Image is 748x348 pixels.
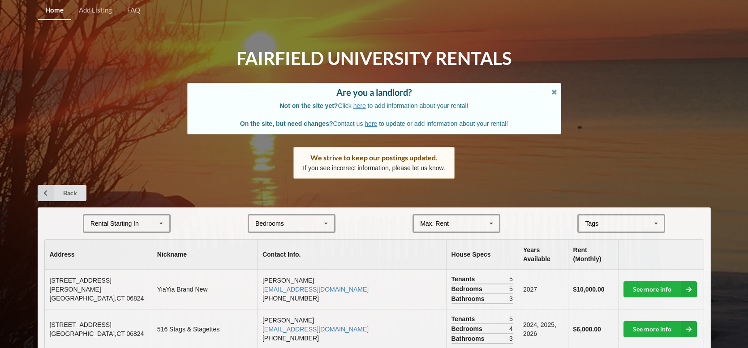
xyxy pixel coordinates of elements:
[90,220,139,227] div: Rental Starting In
[197,88,552,97] div: Are you a landlord?
[518,270,568,309] td: 2027
[446,240,518,270] th: House Specs
[50,330,144,337] span: [GEOGRAPHIC_DATA] , CT 06824
[303,153,445,162] div: We strive to keep our postings updated.
[623,321,697,337] a: See more info
[623,281,697,297] a: See more info
[50,295,144,302] span: [GEOGRAPHIC_DATA] , CT 06824
[257,270,446,309] td: [PERSON_NAME] [PHONE_NUMBER]
[451,294,487,303] span: Bathrooms
[583,219,611,229] div: Tags
[509,284,513,293] span: 5
[71,1,120,20] a: Add Listing
[303,163,445,172] p: If you see incorrect information, please let us know.
[38,185,86,201] a: Back
[451,314,477,323] span: Tenants
[280,102,338,109] b: Not on the site yet?
[568,240,618,270] th: Rent (Monthly)
[45,240,152,270] th: Address
[280,102,469,109] span: Click to add information about your rental!
[50,277,112,293] span: [STREET_ADDRESS][PERSON_NAME]
[257,240,446,270] th: Contact Info.
[262,326,369,333] a: [EMAIL_ADDRESS][DOMAIN_NAME]
[573,286,605,293] b: $10,000.00
[573,326,601,333] b: $6,000.00
[50,321,112,328] span: [STREET_ADDRESS]
[353,102,366,109] a: here
[262,286,369,293] a: [EMAIL_ADDRESS][DOMAIN_NAME]
[451,275,477,284] span: Tenants
[509,314,513,323] span: 5
[518,240,568,270] th: Years Available
[451,334,487,343] span: Bathrooms
[420,220,449,227] div: Max. Rent
[38,1,71,20] a: Home
[365,120,377,127] a: here
[509,324,513,333] span: 4
[451,324,485,333] span: Bedrooms
[152,270,257,309] td: YiaYia Brand New
[236,47,512,70] h1: Fairfield University Rentals
[255,220,284,227] div: Bedrooms
[509,275,513,284] span: 5
[451,284,485,293] span: Bedrooms
[509,334,513,343] span: 3
[240,120,333,127] b: On the site, but need changes?
[509,294,513,303] span: 3
[152,240,257,270] th: Nickname
[240,120,508,127] span: Contact us to update or add information about your rental!
[120,1,148,20] a: FAQ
